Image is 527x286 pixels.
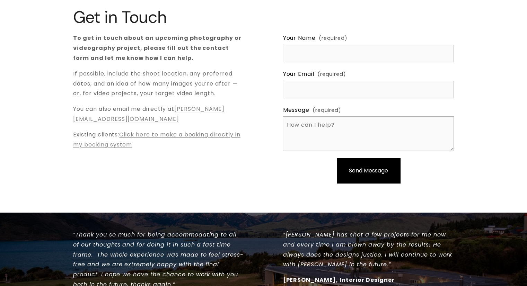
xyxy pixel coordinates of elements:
[283,69,314,79] span: Your Email
[73,69,244,99] p: If possible, include the shoot location, any preferred dates, and an idea of how many images you’...
[317,70,346,79] span: (required)
[283,33,316,43] span: Your Name
[73,131,240,149] a: Click here to make a booking directly in my booking system
[283,276,395,284] strong: [PERSON_NAME], Interior Designer
[313,106,341,115] span: (required)
[319,34,348,43] span: (required)
[73,8,174,26] h1: Get in Touch
[283,105,309,115] span: Message
[337,158,400,183] button: Send MessageSend Message
[349,167,388,175] span: Send Message
[283,231,454,268] em: “[PERSON_NAME] has shot a few projects for me now and every time I am blown away by the results! ...
[73,130,244,150] p: Existing clients:
[73,34,243,62] strong: To get in touch about an upcoming photography or videography project, please fill out the contact...
[73,105,225,123] a: [PERSON_NAME][EMAIL_ADDRESS][DOMAIN_NAME]
[73,104,244,124] p: You can also email me directly at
